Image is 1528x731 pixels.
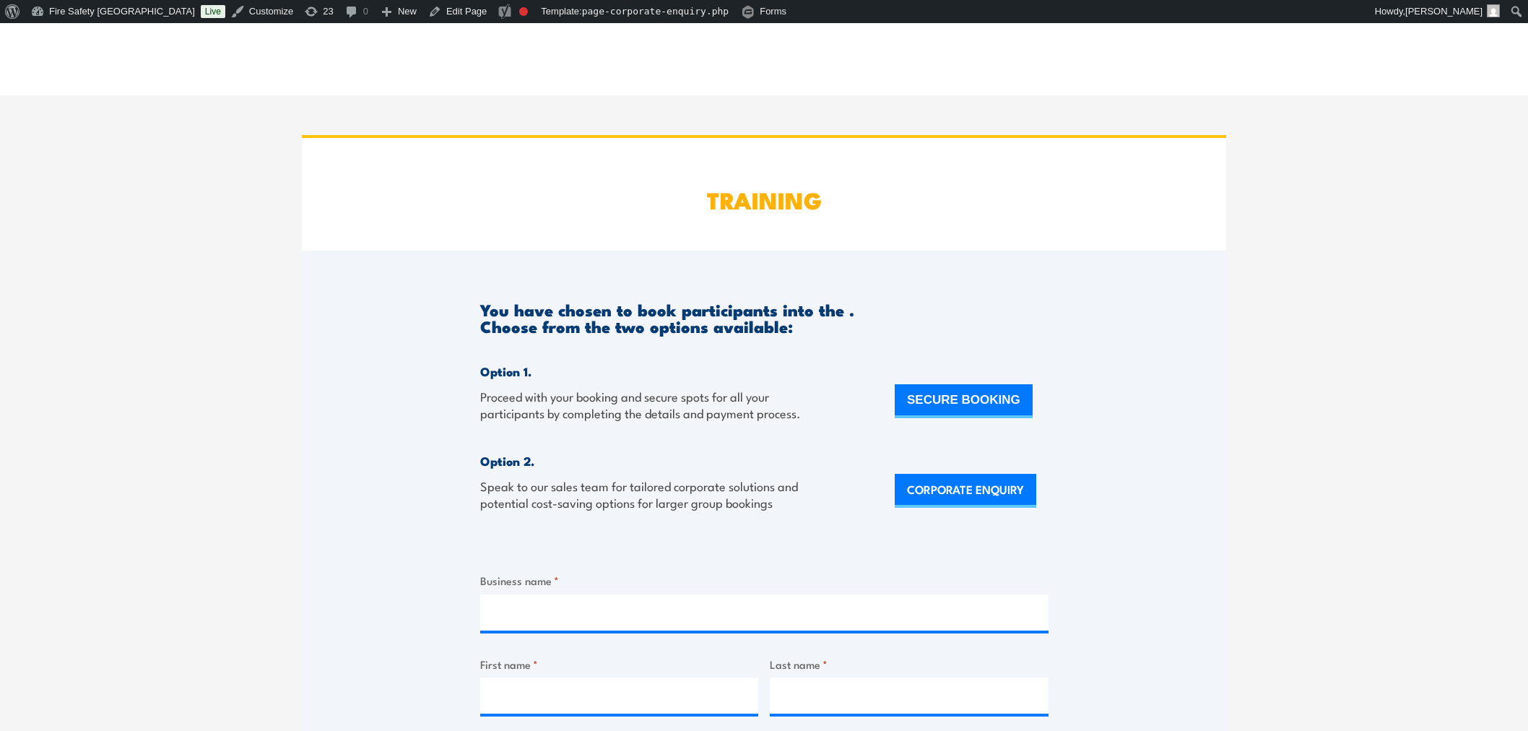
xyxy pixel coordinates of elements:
h4: Option 1. [480,363,808,379]
p: Proceed with your booking and secure spots for all your participants by completing the details an... [480,388,808,422]
label: First name [480,656,759,672]
span: page-corporate-enquiry.php [582,6,729,17]
button: SECURE BOOKING [895,384,1033,418]
span: [PERSON_NAME] [1405,6,1483,17]
label: Last name [770,656,1049,672]
a: Live [201,5,225,18]
a: CORPORATE ENQUIRY [895,474,1036,508]
p: Speak to our sales team for tailored corporate solutions and potential cost-saving options for la... [480,477,808,511]
h3: You have chosen to book participants into the . Choose from the two options available: [480,301,854,334]
h4: Option 2. [480,453,808,469]
div: Focus keyphrase not set [519,7,528,16]
label: Business name [480,572,1049,589]
strong: TRAINING [707,181,822,217]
